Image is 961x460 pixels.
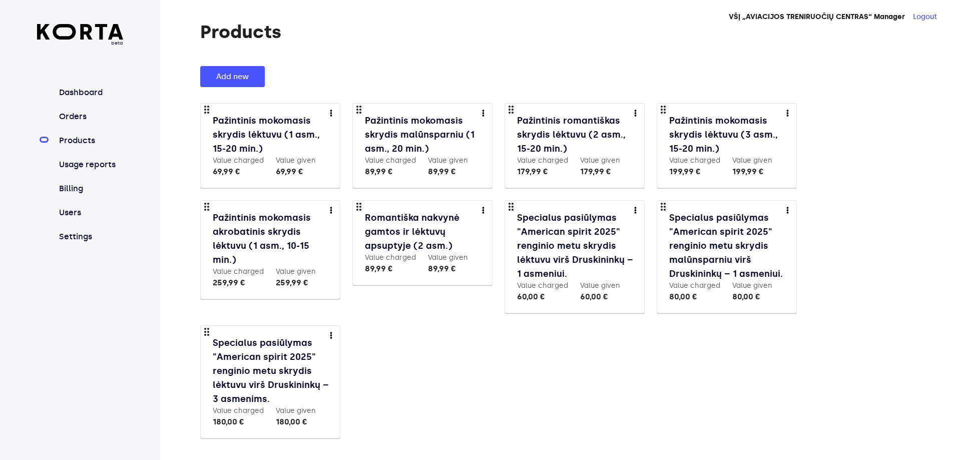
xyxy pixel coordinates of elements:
[322,104,340,122] button: more
[365,253,416,262] label: Value charged
[57,207,124,219] a: Users
[634,110,637,116] img: more
[276,406,316,415] label: Value given
[37,24,124,47] a: beta
[37,40,124,47] span: beta
[37,24,124,40] img: Korta
[778,201,796,219] button: more
[428,166,468,178] div: 89,99 €
[57,159,124,171] a: Usage reports
[517,156,568,165] label: Value charged
[669,166,720,178] div: 199,99 €
[669,291,720,303] div: 80,00 €
[517,114,634,156] a: Pažintinis romantiškas skrydis lėktuvu (2 asm., 15-20 min.)
[428,156,468,165] label: Value given
[729,13,905,21] strong: VŠĮ „AVIACIJOS TRENIRUOČIŲ CENTRAS“ Manager
[482,207,485,213] img: more
[732,291,772,303] div: 80,00 €
[57,87,124,99] a: Dashboard
[200,71,271,80] a: Add new
[365,263,416,275] div: 89,99 €
[365,114,482,156] a: Pažintinis mokomasis skrydis malūnsparniu (1 asm., 20 min.)
[732,156,772,165] label: Value given
[580,281,620,290] label: Value given
[330,332,332,338] img: more
[786,207,789,213] img: more
[474,201,492,219] button: more
[276,166,316,178] div: 69,99 €
[657,201,669,213] span: drag_indicator
[913,12,937,22] button: Logout
[213,267,264,276] label: Value charged
[201,201,213,213] span: drag_indicator
[353,104,365,116] span: drag_indicator
[517,211,634,281] a: Specialus pasiūlymas "American spirit 2025" renginio metu skrydis lėktuvu virš Druskininkų – 1 as...
[213,114,330,156] a: Pažintinis mokomasis skrydis lėktuvu (1 asm., 15-20 min.)
[216,70,249,83] span: Add new
[634,207,637,213] img: more
[580,166,620,178] div: 179,99 €
[517,291,568,303] div: 60,00 €
[213,166,264,178] div: 69,99 €
[200,22,919,42] h1: Products
[276,267,316,276] label: Value given
[482,110,485,116] img: more
[276,277,316,289] div: 259,99 €
[57,183,124,195] a: Billing
[657,104,669,116] span: drag_indicator
[330,110,332,116] img: more
[201,104,213,116] span: drag_indicator
[353,201,365,213] span: drag_indicator
[428,263,468,275] div: 89,99 €
[213,406,264,415] label: Value charged
[517,166,568,178] div: 179,99 €
[322,201,340,219] button: more
[626,104,644,122] button: more
[580,291,620,303] div: 60,00 €
[213,277,264,289] div: 259,99 €
[57,231,124,243] a: Settings
[505,104,517,116] span: drag_indicator
[732,281,772,290] label: Value given
[365,211,482,253] a: Romantiška nakvynė gamtos ir lėktuvų apsuptyje (2 asm.)
[213,336,330,406] a: Specialus pasiūlymas "American spirit 2025" renginio metu skrydis lėktuvu virš Druskininkų – 3 as...
[505,201,517,213] span: drag_indicator
[213,416,264,428] div: 180,00 €
[276,156,316,165] label: Value given
[365,156,416,165] label: Value charged
[517,281,568,290] label: Value charged
[474,104,492,122] button: more
[365,166,416,178] div: 89,99 €
[57,111,124,123] a: Orders
[580,156,620,165] label: Value given
[57,135,124,147] a: Products
[778,104,796,122] button: more
[669,281,720,290] label: Value charged
[732,166,772,178] div: 199,99 €
[428,253,468,262] label: Value given
[626,201,644,219] button: more
[322,326,340,344] button: more
[201,326,213,338] span: drag_indicator
[330,207,332,213] img: more
[669,211,786,281] a: Specialus pasiūlymas "American spirit 2025" renginio metu skrydis malūnsparniu virš Druskininkų –...
[786,110,789,116] img: more
[669,114,786,156] a: Pažintinis mokomasis skrydis lėktuvu (3 asm., 15-20 min.)
[200,66,265,87] button: Add new
[213,156,264,165] label: Value charged
[213,211,330,267] a: Pažintinis mokomasis akrobatinis skrydis lėktuvu (1 asm., 10-15 min.)
[669,156,720,165] label: Value charged
[276,416,316,428] div: 180,00 €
